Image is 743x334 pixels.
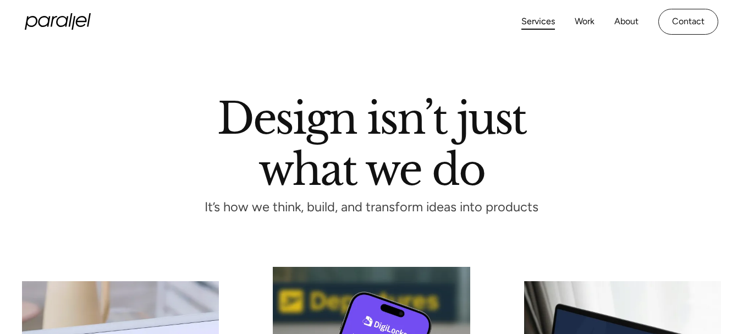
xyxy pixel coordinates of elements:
h1: Design isn’t just what we do [217,98,526,185]
a: home [25,13,91,30]
p: It’s how we think, build, and transform ideas into products [183,202,560,212]
a: Work [575,14,595,30]
a: Contact [658,9,718,35]
a: About [614,14,639,30]
a: Services [521,14,555,30]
